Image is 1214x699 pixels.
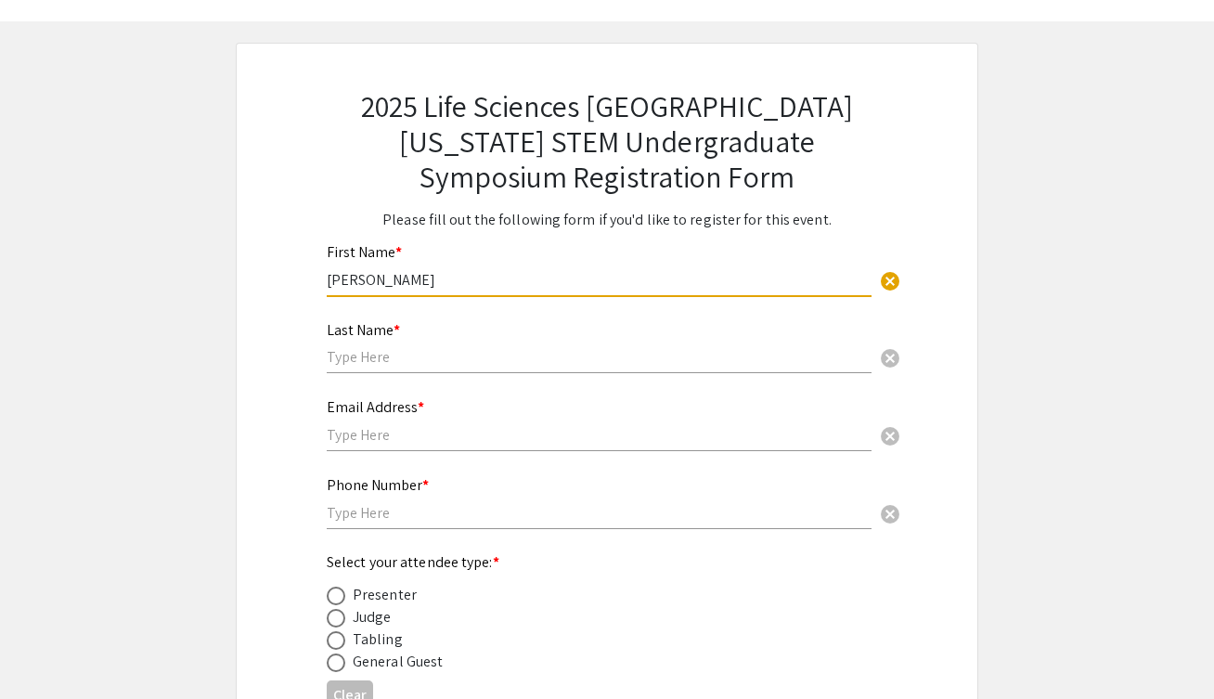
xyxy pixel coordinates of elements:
[872,417,909,454] button: Clear
[327,425,872,445] input: Type Here
[879,425,901,447] span: cancel
[327,347,872,367] input: Type Here
[327,475,429,495] mat-label: Phone Number
[872,339,909,376] button: Clear
[327,503,872,523] input: Type Here
[327,242,402,262] mat-label: First Name
[872,494,909,531] button: Clear
[327,397,424,417] mat-label: Email Address
[353,628,403,651] div: Tabling
[14,615,79,685] iframe: Chat
[353,651,443,673] div: General Guest
[327,209,887,231] p: Please fill out the following form if you'd like to register for this event.
[353,584,417,606] div: Presenter
[327,552,499,572] mat-label: Select your attendee type:
[353,606,392,628] div: Judge
[327,320,400,340] mat-label: Last Name
[879,503,901,525] span: cancel
[879,347,901,369] span: cancel
[327,270,872,290] input: Type Here
[327,88,887,195] h2: 2025 Life Sciences [GEOGRAPHIC_DATA][US_STATE] STEM Undergraduate Symposium Registration Form
[879,270,901,292] span: cancel
[872,261,909,298] button: Clear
